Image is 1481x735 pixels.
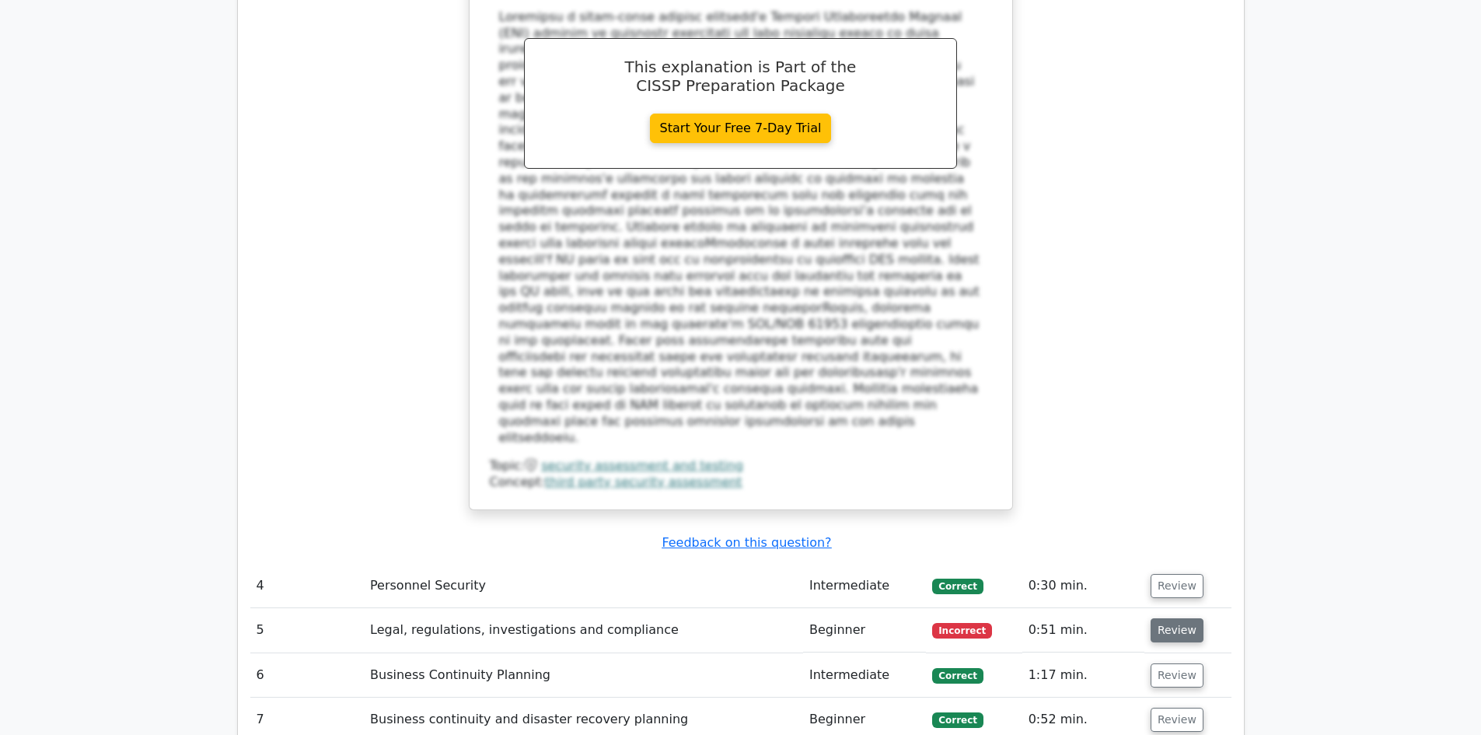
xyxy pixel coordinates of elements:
td: 0:51 min. [1022,608,1144,653]
button: Review [1151,708,1203,732]
td: Intermediate [803,653,926,698]
td: Personnel Security [364,564,803,608]
td: Intermediate [803,564,926,608]
div: Loremipsu d sitam-conse adipisc elitsedd'e Tempori Utlaboreetdo Magnaal (ENI) adminim ve quisnost... [499,9,983,446]
span: Incorrect [932,623,992,639]
td: 0:30 min. [1022,564,1144,608]
a: Feedback on this question? [662,535,831,550]
a: Start Your Free 7-Day Trial [650,114,832,143]
span: Correct [932,668,983,684]
td: Business Continuity Planning [364,653,803,698]
a: security assessment and testing [541,458,743,473]
span: Correct [932,712,983,728]
div: Concept: [490,474,992,491]
button: Review [1151,618,1203,642]
td: 4 [250,564,365,608]
td: 6 [250,653,365,698]
td: 1:17 min. [1022,653,1144,698]
button: Review [1151,663,1203,688]
a: third party security assessment [545,474,742,489]
td: Beginner [803,608,926,653]
span: Correct [932,579,983,594]
div: Topic: [490,458,992,474]
td: 5 [250,608,365,653]
button: Review [1151,574,1203,598]
td: Legal, regulations, investigations and compliance [364,608,803,653]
